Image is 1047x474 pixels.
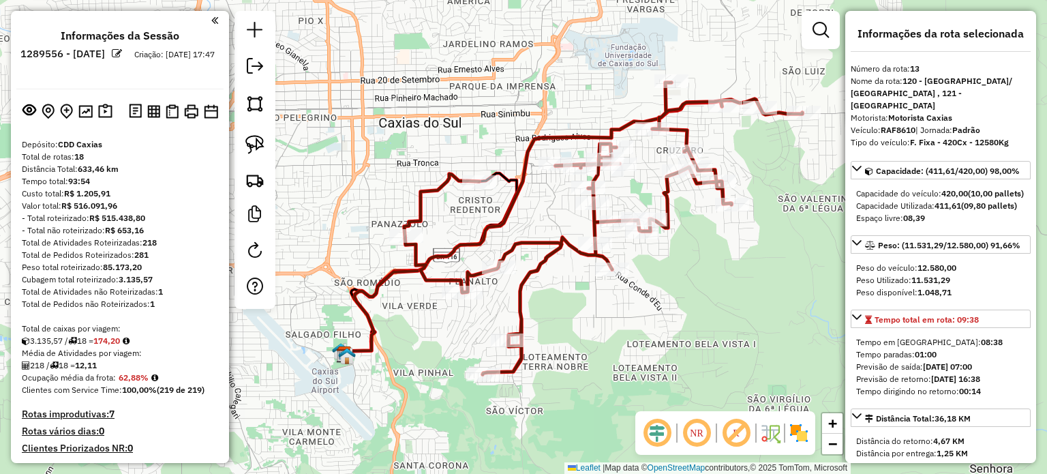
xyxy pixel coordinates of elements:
a: Criar modelo [241,201,269,231]
span: Ocupação média da frota: [22,372,116,383]
strong: (09,80 pallets) [961,201,1017,211]
span: − [828,435,837,452]
div: Tempo total em rota: 09:38 [851,331,1031,403]
i: Cubagem total roteirizado [22,337,30,345]
div: Média de Atividades por viagem: [22,347,218,359]
div: Tempo paradas: [856,349,1025,361]
strong: [DATE] 07:00 [923,361,972,372]
button: Imprimir Rotas [181,102,201,121]
strong: 633,46 km [78,164,119,174]
em: Alterar nome da sessão [112,48,122,59]
strong: 1.048,71 [917,287,952,297]
strong: 7 [109,408,115,420]
a: Nova sessão e pesquisa [241,16,269,47]
h4: Clientes Priorizados NR: [22,443,218,454]
strong: 85.173,20 [103,262,142,272]
div: Motorista: [851,112,1031,124]
strong: 62,88% [119,372,149,383]
div: Total de Atividades Roteirizadas: [22,237,218,249]
div: Valor total: [22,200,218,212]
div: Distância do retorno: [856,435,1025,447]
div: Previsão de retorno: [856,373,1025,385]
span: | [603,463,605,473]
img: Criar rota [245,171,264,190]
div: Total de Pedidos Roteirizados: [22,249,218,261]
div: Distância Total:36,18 KM [851,430,1031,465]
button: Centralizar mapa no depósito ou ponto de apoio [39,101,57,122]
strong: [DATE] 16:38 [931,374,980,384]
div: Depósito: [22,138,218,151]
button: Logs desbloquear sessão [126,101,145,122]
strong: 218 [142,237,157,248]
span: Exibir rótulo [720,417,753,449]
strong: 1,25 KM [937,448,968,458]
span: Ocultar deslocamento [641,417,673,449]
strong: F. Fixa - 420Cx - 12580Kg [910,137,1009,147]
span: Clientes com Service Time: [22,385,122,395]
div: Total de rotas: [22,151,218,163]
strong: 174,20 [93,336,120,346]
div: Peso disponível: [856,286,1025,299]
a: Distância Total:36,18 KM [851,409,1031,427]
strong: R$ 653,16 [105,225,144,235]
a: Exibir filtros [807,16,834,44]
a: Exportar sessão [241,53,269,83]
strong: 12,11 [75,360,97,370]
div: Capacidade Utilizada: [856,200,1025,212]
em: Média calculada utilizando a maior ocupação (%Peso ou %Cubagem) de cada rota da sessão. Rotas cro... [151,374,158,382]
div: Custo total: [22,188,218,200]
strong: 08:38 [981,337,1003,347]
strong: 1 [150,299,155,309]
strong: 1 [158,286,163,297]
div: Número da rota: [851,63,1031,75]
strong: 01:00 [915,349,937,359]
span: + [828,415,837,432]
button: Disponibilidade de veículos [201,102,221,121]
strong: 0 [99,425,104,437]
strong: 3.135,57 [119,274,153,284]
strong: 11.531,29 [911,275,950,285]
span: 36,18 KM [935,413,971,424]
strong: 120 - [GEOGRAPHIC_DATA]/ [GEOGRAPHIC_DATA] , 121 - [GEOGRAPHIC_DATA] [851,76,1012,110]
i: Meta Caixas/viagem: 211,74 Diferença: -37,54 [123,337,130,345]
img: Exibir/Ocultar setores [788,422,810,444]
strong: 12.580,00 [917,263,956,273]
span: Capacidade: (411,61/420,00) 98,00% [876,166,1020,176]
a: Clique aqui para minimizar o painel [211,12,218,28]
div: Cubagem total roteirizado: [22,273,218,286]
i: Total de rotas [68,337,77,345]
strong: 411,61 [935,201,961,211]
button: Visualizar relatório de Roteirização [145,102,163,120]
strong: Padrão [952,125,980,135]
a: Reroteirizar Sessão [241,237,269,267]
strong: 18 [74,151,84,162]
a: Leaflet [568,463,601,473]
span: | Jornada: [915,125,980,135]
div: Criação: [DATE] 17:47 [129,48,220,61]
button: Otimizar todas as rotas [76,102,95,120]
strong: 0 [127,442,133,454]
h4: Rotas improdutivas: [22,409,218,420]
strong: 281 [134,250,149,260]
h4: Informações da rota selecionada [851,27,1031,40]
div: 218 / 18 = [22,359,218,372]
div: - Total roteirizado: [22,212,218,224]
span: Peso: (11.531,29/12.580,00) 91,66% [878,240,1020,250]
div: Tipo do veículo: [851,136,1031,149]
div: Distância Total: [22,163,218,175]
div: Espaço livre: [856,212,1025,224]
strong: (219 de 219) [157,385,204,395]
i: Total de rotas [50,361,59,370]
div: Peso: (11.531,29/12.580,00) 91,66% [851,256,1031,304]
div: Nome da rota: [851,75,1031,112]
a: Criar rota [240,165,270,195]
button: Adicionar Atividades [57,101,76,122]
strong: 13 [910,63,920,74]
a: Zoom out [822,434,843,454]
div: Peso total roteirizado: [22,261,218,273]
strong: Motorista Caxias [888,113,952,123]
button: Painel de Sugestão [95,101,115,122]
div: Distância por entrega: [856,447,1025,460]
strong: 100,00% [122,385,157,395]
strong: RAF8610 [881,125,915,135]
